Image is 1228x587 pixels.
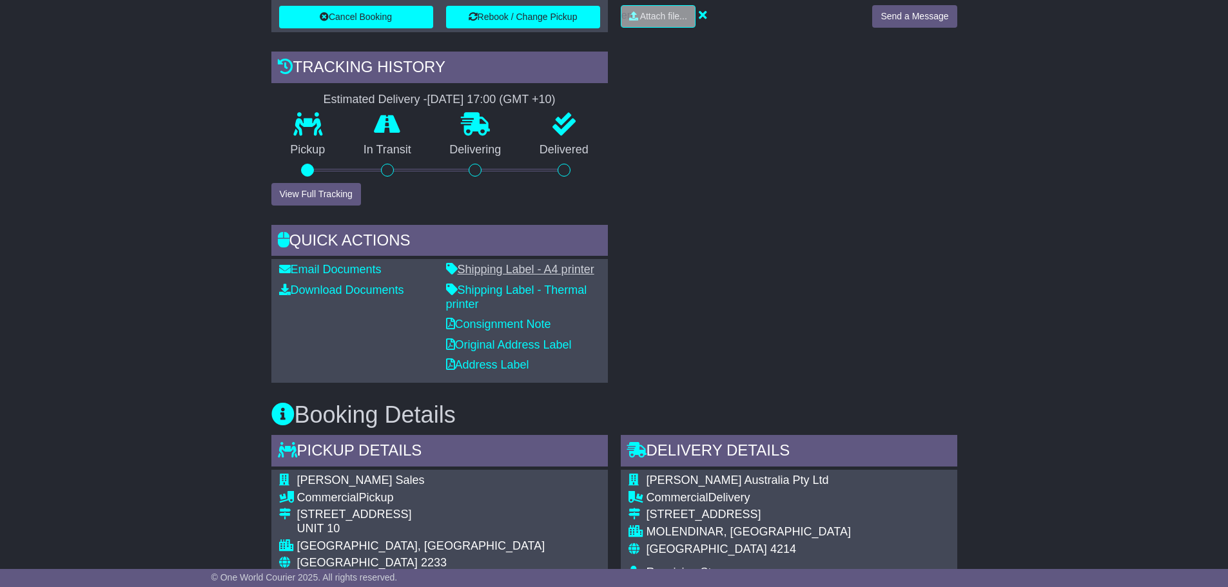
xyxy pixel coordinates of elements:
[297,539,545,553] div: [GEOGRAPHIC_DATA], [GEOGRAPHIC_DATA]
[427,93,556,107] div: [DATE] 17:00 (GMT +10)
[271,183,361,206] button: View Full Tracking
[297,491,545,505] div: Pickup
[446,358,529,371] a: Address Label
[271,225,608,260] div: Quick Actions
[297,522,545,536] div: UNIT 10
[271,402,957,428] h3: Booking Details
[872,5,957,28] button: Send a Message
[279,6,433,28] button: Cancel Booking
[647,508,851,522] div: [STREET_ADDRESS]
[446,263,594,276] a: Shipping Label - A4 printer
[279,263,382,276] a: Email Documents
[344,143,431,157] p: In Transit
[446,338,572,351] a: Original Address Label
[647,474,829,486] span: [PERSON_NAME] Australia Pty Ltd
[446,6,600,28] button: Rebook / Change Pickup
[271,143,345,157] p: Pickup
[621,435,957,470] div: Delivery Details
[431,143,521,157] p: Delivering
[297,556,418,569] span: [GEOGRAPHIC_DATA]
[297,491,359,504] span: Commercial
[297,508,545,522] div: [STREET_ADDRESS]
[647,491,708,504] span: Commercial
[271,52,608,86] div: Tracking history
[446,284,587,311] a: Shipping Label - Thermal printer
[647,491,851,505] div: Delivery
[647,525,851,539] div: MOLENDINAR, [GEOGRAPHIC_DATA]
[271,93,608,107] div: Estimated Delivery -
[647,543,767,555] span: [GEOGRAPHIC_DATA]
[297,474,425,486] span: [PERSON_NAME] Sales
[279,284,404,296] a: Download Documents
[520,143,608,157] p: Delivered
[770,543,796,555] span: 4214
[271,435,608,470] div: Pickup Details
[446,318,551,331] a: Consignment Note
[211,572,398,582] span: © One World Courier 2025. All rights reserved.
[647,566,728,579] span: Receiving Store
[421,556,447,569] span: 2233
